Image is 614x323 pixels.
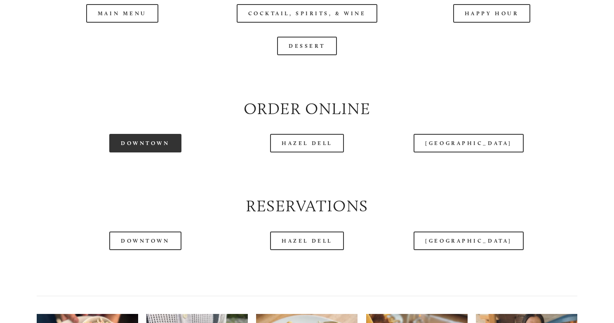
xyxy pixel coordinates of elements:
[414,134,523,152] a: [GEOGRAPHIC_DATA]
[109,134,181,152] a: Downtown
[270,134,344,152] a: Hazel Dell
[270,232,344,250] a: Hazel Dell
[109,232,181,250] a: Downtown
[37,194,577,217] h2: Reservations
[414,232,523,250] a: [GEOGRAPHIC_DATA]
[37,97,577,120] h2: Order Online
